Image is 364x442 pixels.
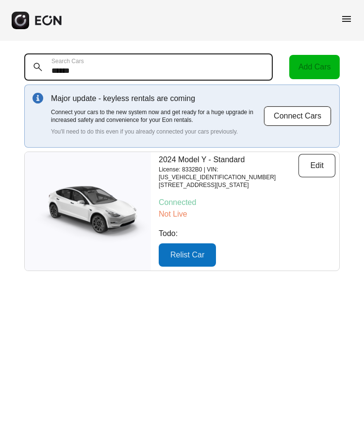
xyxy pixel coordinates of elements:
p: Connected [159,197,335,208]
p: Connect your cars to the new system now and get ready for a huge upgrade in increased safety and ... [51,108,264,124]
span: menu [341,13,352,25]
button: Relist Car [159,243,216,267]
img: car [25,180,151,243]
button: Connect Cars [264,106,331,126]
p: 2024 Model Y - Standard [159,154,298,166]
p: License: 8332B0 | VIN: [US_VEHICLE_IDENTIFICATION_NUMBER] [159,166,298,181]
img: info [33,93,43,103]
p: Not Live [159,208,335,220]
p: You'll need to do this even if you already connected your cars previously. [51,128,264,136]
button: Edit [298,154,335,177]
p: Todo: [159,228,335,239]
p: [STREET_ADDRESS][US_STATE] [159,181,298,189]
label: Search Cars [51,57,84,65]
p: Major update - keyless rentals are coming [51,93,264,104]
